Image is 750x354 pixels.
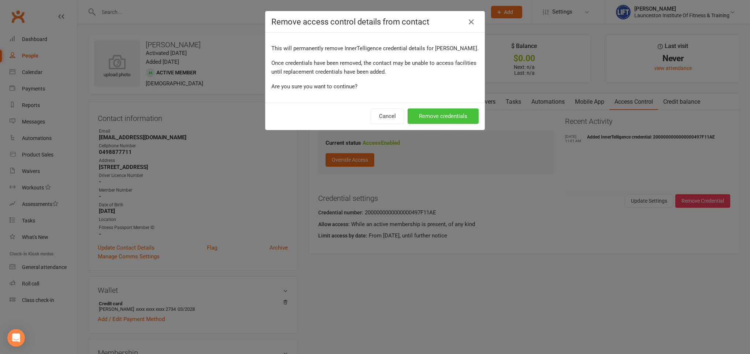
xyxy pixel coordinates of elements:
span: Once credentials have been removed, the contact may be unable to access facilities until replacem... [271,60,476,75]
h4: Remove access control details from contact [271,17,479,26]
div: Open Intercom Messenger [7,329,25,347]
span: This will permanently remove InnerTelligence credential details for [PERSON_NAME]. [271,45,479,52]
button: Cancel [371,108,404,124]
button: Close [465,16,477,28]
span: Are you sure you want to continue? [271,83,357,90]
button: Remove credentials [408,108,479,124]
